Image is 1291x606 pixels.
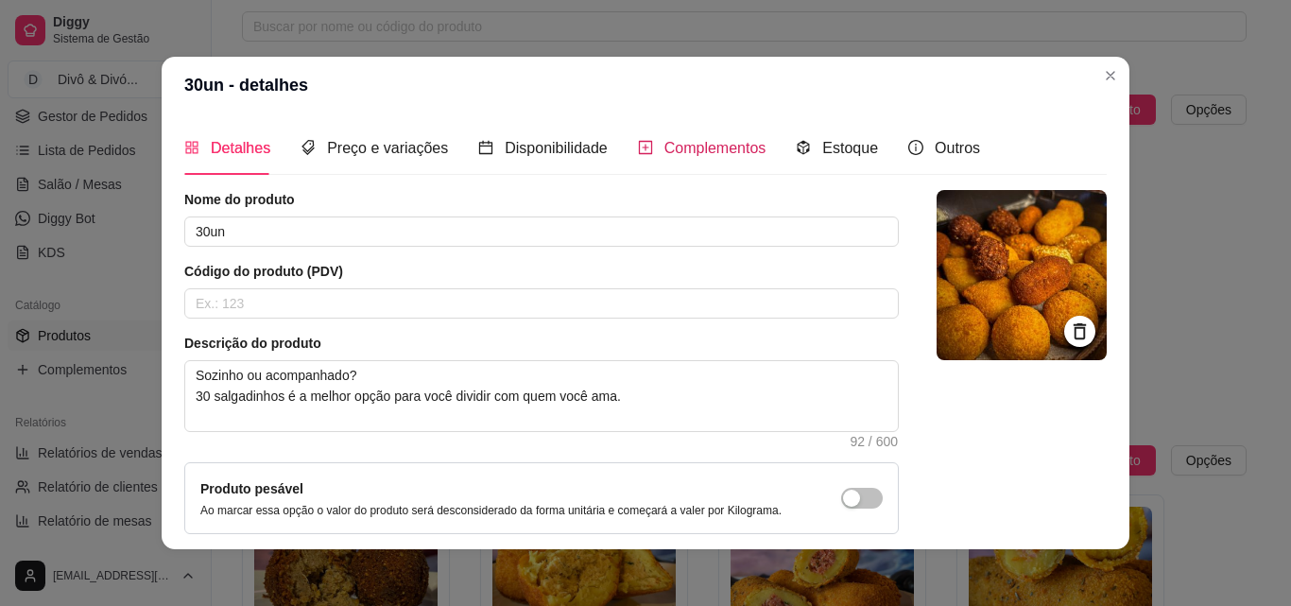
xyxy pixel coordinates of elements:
span: Preço e variações [327,140,448,156]
span: Disponibilidade [505,140,608,156]
span: Detalhes [211,140,270,156]
span: Estoque [822,140,878,156]
article: Nome do produto [184,190,899,209]
span: plus-square [638,140,653,155]
span: calendar [478,140,493,155]
input: Ex.: Hamburguer de costela [184,216,899,247]
span: tags [301,140,316,155]
button: Close [1095,61,1126,91]
span: code-sandbox [796,140,811,155]
span: Complementos [664,140,766,156]
article: Código do produto (PDV) [184,262,899,281]
span: appstore [184,140,199,155]
article: Descrição do produto [184,334,899,353]
textarea: Sozinho ou acompanhado? 30 salgadinhos é a melhor opção para você dividir com quem você ama. [185,361,898,431]
input: Ex.: 123 [184,288,899,319]
img: logo da loja [937,190,1107,360]
span: info-circle [908,140,923,155]
header: 30un - detalhes [162,57,1129,113]
p: Ao marcar essa opção o valor do produto será desconsiderado da forma unitária e começará a valer ... [200,503,782,518]
label: Produto pesável [200,481,303,496]
span: Outros [935,140,980,156]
